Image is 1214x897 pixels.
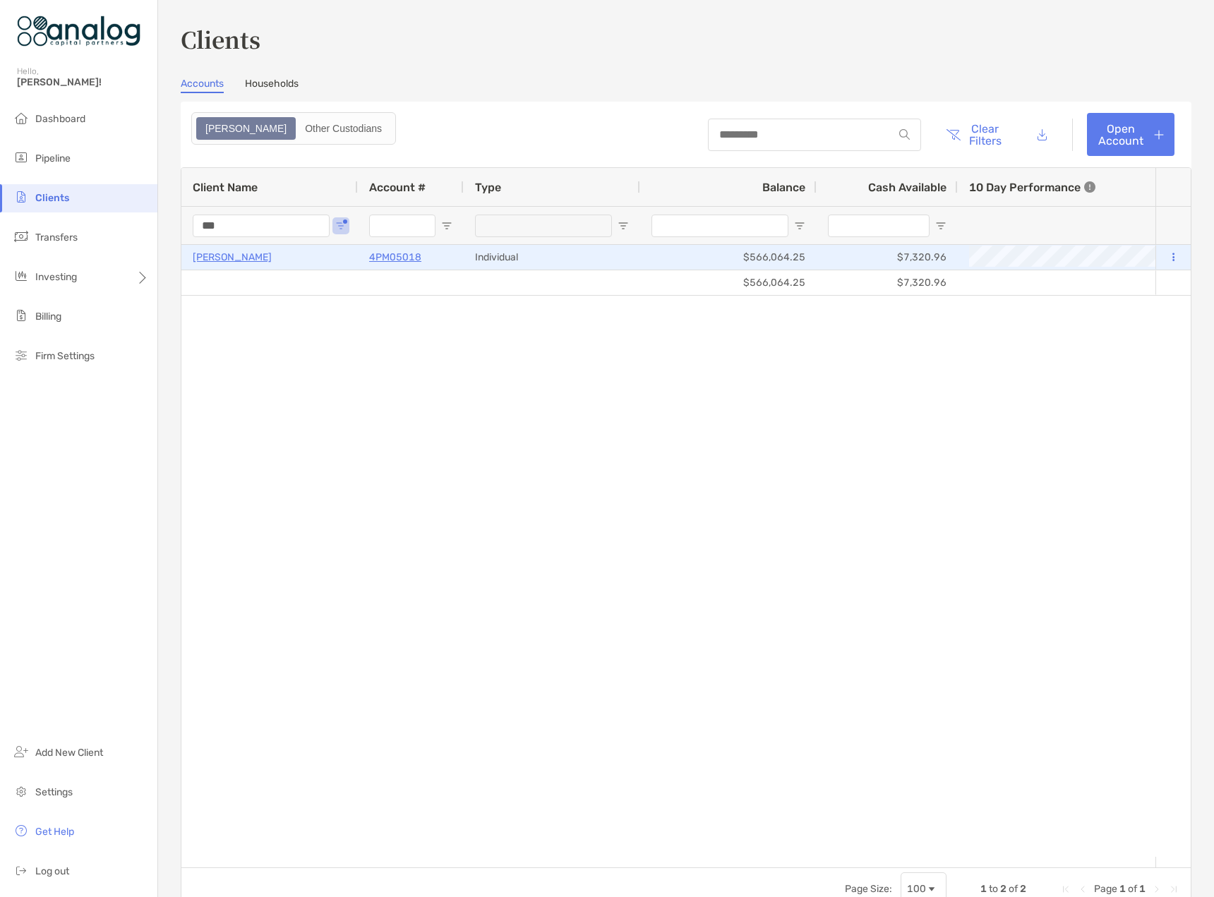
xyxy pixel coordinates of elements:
[17,76,149,88] span: [PERSON_NAME]!
[35,350,95,362] span: Firm Settings
[13,822,30,839] img: get-help icon
[297,119,390,138] div: Other Custodians
[35,192,69,204] span: Clients
[969,168,1095,206] div: 10 Day Performance
[13,783,30,800] img: settings icon
[828,215,930,237] input: Cash Available Filter Input
[868,181,946,194] span: Cash Available
[935,113,1012,156] button: Clear Filters
[335,220,347,231] button: Open Filter Menu
[1128,883,1137,895] span: of
[198,119,294,138] div: Zoe
[35,865,69,877] span: Log out
[1119,883,1126,895] span: 1
[35,786,73,798] span: Settings
[13,149,30,166] img: pipeline icon
[13,347,30,363] img: firm-settings icon
[989,883,998,895] span: to
[191,112,396,145] div: segmented control
[35,231,78,243] span: Transfers
[1087,113,1174,156] a: Open Account
[369,248,421,266] a: 4PM05018
[1060,884,1071,895] div: First Page
[794,220,805,231] button: Open Filter Menu
[13,188,30,205] img: clients icon
[193,248,272,266] a: [PERSON_NAME]
[1151,884,1162,895] div: Next Page
[907,883,926,895] div: 100
[13,862,30,879] img: logout icon
[817,270,958,295] div: $7,320.96
[35,826,74,838] span: Get Help
[618,220,629,231] button: Open Filter Menu
[980,883,987,895] span: 1
[245,78,299,93] a: Households
[845,883,892,895] div: Page Size:
[1020,883,1026,895] span: 2
[935,220,946,231] button: Open Filter Menu
[35,113,85,125] span: Dashboard
[1009,883,1018,895] span: of
[35,311,61,323] span: Billing
[181,23,1191,55] h3: Clients
[35,747,103,759] span: Add New Client
[13,228,30,245] img: transfers icon
[475,181,501,194] span: Type
[13,109,30,126] img: dashboard icon
[369,181,426,194] span: Account #
[193,215,330,237] input: Client Name Filter Input
[13,267,30,284] img: investing icon
[193,181,258,194] span: Client Name
[640,270,817,295] div: $566,064.25
[464,245,640,270] div: Individual
[35,152,71,164] span: Pipeline
[640,245,817,270] div: $566,064.25
[1000,883,1006,895] span: 2
[762,181,805,194] span: Balance
[35,271,77,283] span: Investing
[1168,884,1179,895] div: Last Page
[369,215,435,237] input: Account # Filter Input
[899,129,910,140] img: input icon
[17,6,140,56] img: Zoe Logo
[1077,884,1088,895] div: Previous Page
[1139,883,1146,895] span: 1
[181,78,224,93] a: Accounts
[441,220,452,231] button: Open Filter Menu
[13,307,30,324] img: billing icon
[13,743,30,760] img: add_new_client icon
[1094,883,1117,895] span: Page
[817,245,958,270] div: $7,320.96
[651,215,788,237] input: Balance Filter Input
